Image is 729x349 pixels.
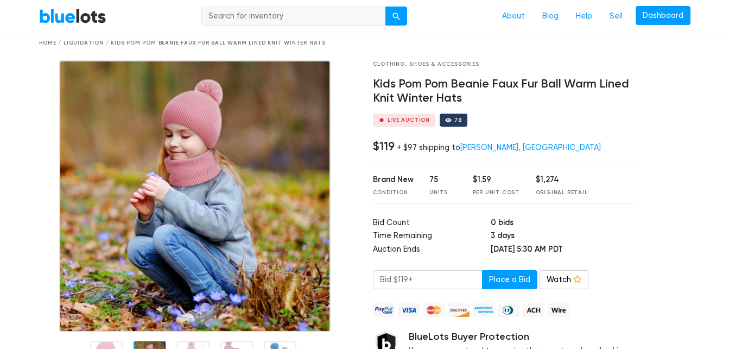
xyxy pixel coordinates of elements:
a: About [493,6,534,27]
input: Search for inventory [201,7,386,26]
img: wire-908396882fe19aaaffefbd8e17b12f2f29708bd78693273c0e28e3a24408487f.png [548,303,569,317]
div: Units [429,189,457,197]
div: Original Retail [536,189,588,197]
div: Home / Liquidation / Kids Pom Pom Beanie Faux Fur Ball Warm Lined Knit Winter Hats [39,39,690,47]
input: Bid $119+ [373,270,483,290]
img: american_express-ae2a9f97a040b4b41f6397f7637041a5861d5f99d0716c09922aba4e24c8547d.png [473,303,495,317]
a: Blog [534,6,567,27]
img: paypal_credit-80455e56f6e1299e8d57f40c0dcee7b8cd4ae79b9eccbfc37e2480457ba36de9.png [373,303,395,317]
div: Clothing, Shoes & Accessories [373,60,635,68]
div: Per Unit Cost [473,189,519,197]
button: Place a Bid [482,270,537,290]
a: Watch [540,270,588,290]
td: 3 days [491,230,635,244]
img: visa-79caf175f036a155110d1892330093d4c38f53c55c9ec9e2c3a54a56571784bb.png [398,303,420,317]
div: Condition [373,189,414,197]
a: BlueLots [39,8,106,24]
td: Bid Count [373,217,491,230]
h5: BlueLots Buyer Protection [409,331,635,343]
a: Dashboard [636,6,690,26]
div: $1.59 [473,174,519,186]
a: Sell [601,6,631,27]
div: $1,274 [536,174,588,186]
td: [DATE] 5:30 AM PDT [491,244,635,257]
img: diners_club-c48f30131b33b1bb0e5d0e2dbd43a8bea4cb12cb2961413e2f4250e06c020426.png [498,303,519,317]
td: Auction Ends [373,244,491,257]
td: Time Remaining [373,230,491,244]
div: Live Auction [388,117,430,123]
img: a6c4bcd0-5a6d-49db-a1d7-68d5caaf9e06-1714966035.jpg [59,60,331,332]
img: discover-82be18ecfda2d062aad2762c1ca80e2d36a4073d45c9e0ffae68cd515fbd3d32.png [448,303,470,317]
a: Help [567,6,601,27]
h4: Kids Pom Pom Beanie Faux Fur Ball Warm Lined Knit Winter Hats [373,77,635,105]
img: mastercard-42073d1d8d11d6635de4c079ffdb20a4f30a903dc55d1612383a1b395dd17f39.png [423,303,445,317]
td: 0 bids [491,217,635,230]
div: + $97 shipping to [397,143,601,152]
h4: $119 [373,139,395,153]
div: 75 [429,174,457,186]
div: 78 [454,117,462,123]
img: ach-b7992fed28a4f97f893c574229be66187b9afb3f1a8d16a4691d3d3140a8ab00.png [523,303,544,317]
a: [PERSON_NAME], [GEOGRAPHIC_DATA] [460,143,601,152]
div: Brand New [373,174,414,186]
